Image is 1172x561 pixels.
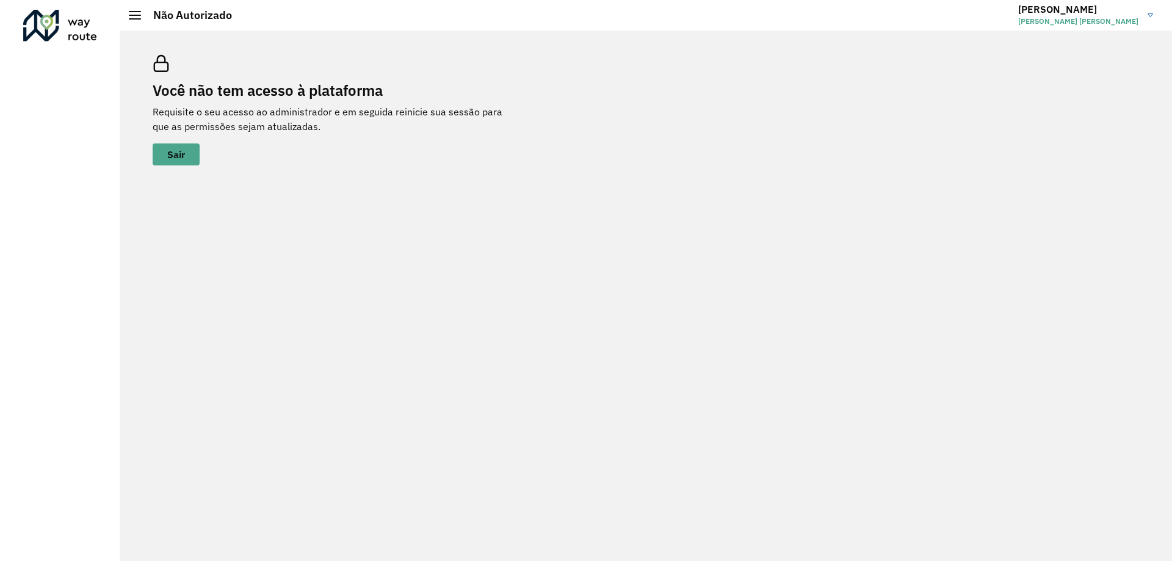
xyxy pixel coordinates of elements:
button: button [153,143,200,165]
h3: [PERSON_NAME] [1018,4,1138,15]
span: [PERSON_NAME] [PERSON_NAME] [1018,16,1138,27]
p: Requisite o seu acesso ao administrador e em seguida reinicie sua sessão para que as permissões s... [153,104,519,134]
span: Sair [167,150,185,159]
h2: Você não tem acesso à plataforma [153,82,519,100]
h2: Não Autorizado [141,9,232,22]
